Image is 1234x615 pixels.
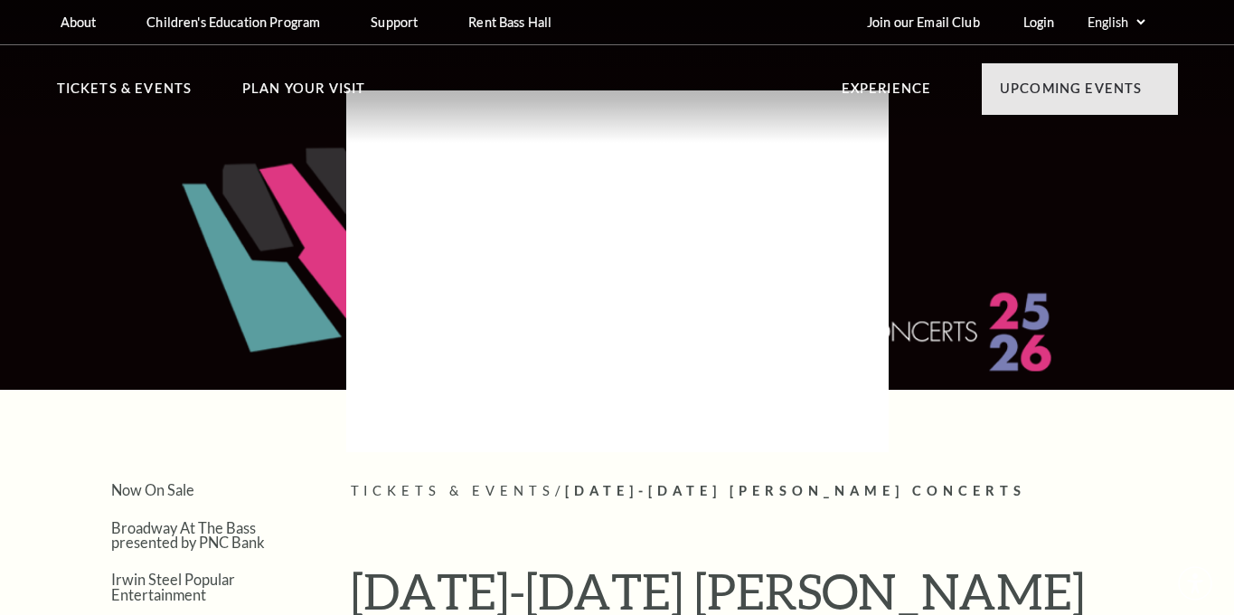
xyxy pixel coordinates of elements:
[1084,14,1148,31] select: Select:
[371,14,418,30] p: Support
[1000,78,1143,110] p: Upcoming Events
[351,480,1178,503] p: /
[565,483,1026,498] span: [DATE]-[DATE] [PERSON_NAME] Concerts
[57,78,193,110] p: Tickets & Events
[242,78,366,110] p: Plan Your Visit
[468,14,551,30] p: Rent Bass Hall
[146,14,320,30] p: Children's Education Program
[111,571,235,602] a: Irwin Steel Popular Entertainment
[61,14,97,30] p: About
[842,78,932,110] p: Experience
[111,481,194,498] a: Now On Sale
[346,90,889,452] img: blank image
[111,519,265,551] a: Broadway At The Bass presented by PNC Bank
[351,483,556,498] span: Tickets & Events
